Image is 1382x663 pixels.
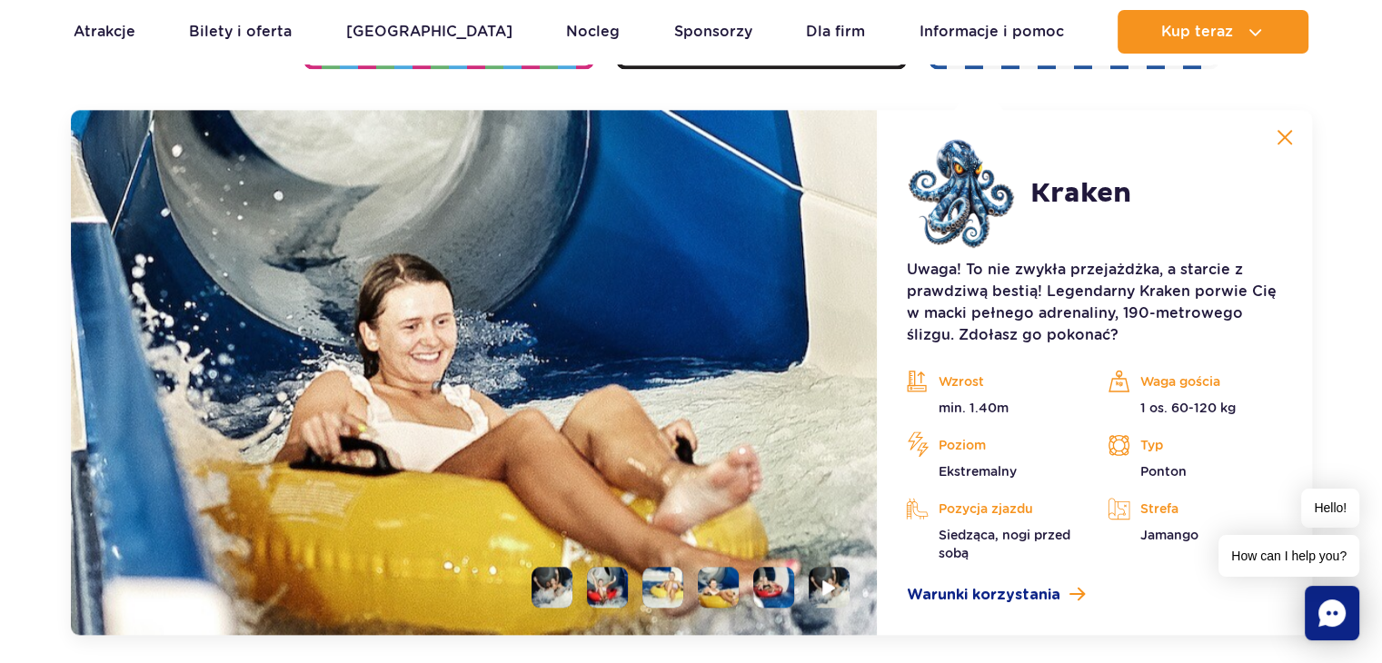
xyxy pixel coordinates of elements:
button: Kup teraz [1118,10,1308,54]
p: min. 1.40m [906,399,1080,417]
p: Pozycja zjazdu [906,495,1080,522]
a: Sponsorzy [674,10,752,54]
p: Typ [1108,431,1282,459]
p: Siedząca, nogi przed sobą [906,526,1080,562]
span: Hello! [1301,489,1359,528]
a: Warunki korzystania [906,584,1282,606]
p: Uwaga! To nie zwykła przejażdżka, a starcie z prawdziwą bestią! Legendarny Kraken porwie Cię w ma... [906,259,1282,346]
a: Atrakcje [74,10,135,54]
span: Warunki korzystania [906,584,1059,606]
a: [GEOGRAPHIC_DATA] [346,10,512,54]
p: Jamango [1108,526,1282,544]
a: Nocleg [566,10,620,54]
span: How can I help you? [1218,535,1359,577]
p: Poziom [906,431,1080,459]
p: Ekstremalny [906,462,1080,480]
p: Ponton [1108,462,1282,480]
p: Strefa [1108,495,1282,522]
a: Informacje i pomoc [920,10,1064,54]
p: 1 os. 60-120 kg [1108,399,1282,417]
div: Chat [1305,586,1359,640]
a: Dla firm [806,10,865,54]
a: Bilety i oferta [189,10,292,54]
h2: Kraken [1029,177,1130,210]
p: Wzrost [906,368,1080,395]
p: Waga gościa [1108,368,1282,395]
img: 683e9df96f1c7957131151.png [906,139,1015,248]
span: Kup teraz [1161,24,1233,40]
